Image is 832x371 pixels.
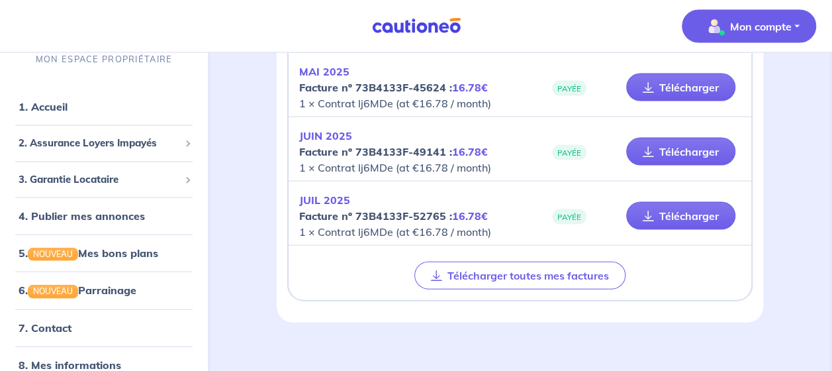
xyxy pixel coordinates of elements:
[299,81,488,94] strong: Facture nº 73B4133F-45624 :
[626,138,735,166] a: Télécharger
[19,321,71,335] a: 7. Contact
[5,203,203,229] div: 4. Publier mes annonces
[299,64,520,111] p: 1 × Contrat lj6MDe (at €16.78 / month)
[5,167,203,193] div: 3. Garantie Locataire
[452,209,488,223] em: 16.78€
[5,131,203,156] div: 2. Assurance Loyers Impayés
[299,65,349,78] em: MAI 2025
[5,93,203,120] div: 1. Accueil
[36,53,172,66] p: MON ESPACE PROPRIÉTAIRE
[552,209,586,225] span: PAYÉE
[299,129,352,142] em: JUIN 2025
[552,145,586,160] span: PAYÉE
[299,192,520,240] p: 1 × Contrat lj6MDe (at €16.78 / month)
[414,262,625,290] button: Télécharger toutes mes factures
[19,209,145,223] a: 4. Publier mes annonces
[626,202,735,230] a: Télécharger
[452,145,488,158] em: 16.78€
[626,74,735,101] a: Télécharger
[19,100,68,113] a: 1. Accueil
[299,145,488,158] strong: Facture nº 73B4133F-49141 :
[299,128,520,176] p: 1 × Contrat lj6MDe (at €16.78 / month)
[299,209,488,223] strong: Facture nº 73B4133F-52765 :
[452,81,488,94] em: 16.78€
[5,240,203,266] div: 5.NOUVEAUMes bons plans
[367,18,466,34] img: Cautioneo
[19,172,179,187] span: 3. Garantie Locataire
[682,10,816,43] button: illu_account_valid_menu.svgMon compte
[5,277,203,303] div: 6.NOUVEAUParrainage
[19,284,136,297] a: 6.NOUVEAUParrainage
[299,193,350,207] em: JUIL 2025
[552,81,586,96] span: PAYÉE
[19,136,179,151] span: 2. Assurance Loyers Impayés
[5,315,203,341] div: 7. Contact
[704,16,725,37] img: illu_account_valid_menu.svg
[730,19,792,34] p: Mon compte
[19,246,158,260] a: 5.NOUVEAUMes bons plans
